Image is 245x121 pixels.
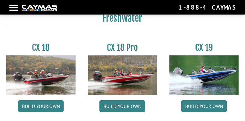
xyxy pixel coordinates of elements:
[88,42,157,53] h3: CX 18 Pro
[181,100,227,112] a: Build your own
[18,100,64,112] a: Build your own
[22,5,57,11] img: white-logo-c9c8dbefe5ff5ceceb0f0178aa75bf4bb51f6bca0971e226c86eb53dfe498488.png
[6,42,76,53] h3: CX 18
[99,100,145,112] a: Build your own
[6,12,239,27] h2: Freshwater
[169,55,239,95] img: CX19_thumbnail.jpg
[169,42,239,53] h3: CX 19
[88,55,157,95] img: CX-18SS_thumbnail.jpg
[178,3,236,11] div: 1-888-4CAYMAS
[6,55,76,95] img: CX-18S_thumbnail.jpg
